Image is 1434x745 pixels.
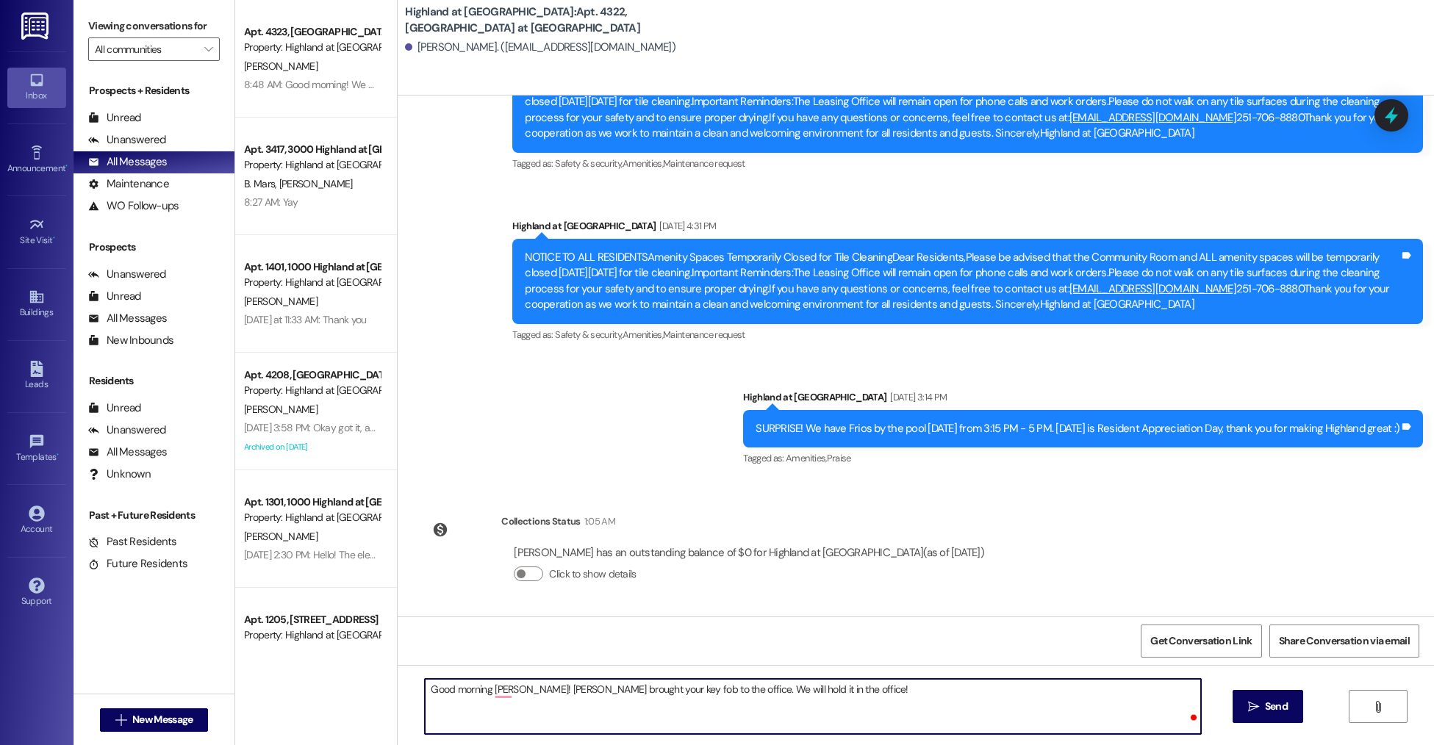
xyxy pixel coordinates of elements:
[7,284,66,324] a: Buildings
[514,545,984,561] div: [PERSON_NAME] has an outstanding balance of $0 for Highland at [GEOGRAPHIC_DATA] (as of [DATE])
[88,110,141,126] div: Unread
[244,612,380,627] div: Apt. 1205, [STREET_ADDRESS]
[244,40,380,55] div: Property: Highland at [GEOGRAPHIC_DATA]
[88,400,141,416] div: Unread
[244,24,380,40] div: Apt. 4323, [GEOGRAPHIC_DATA] at [GEOGRAPHIC_DATA]
[88,154,167,170] div: All Messages
[88,556,187,572] div: Future Residents
[115,714,126,726] i: 
[244,275,380,290] div: Property: Highland at [GEOGRAPHIC_DATA]
[88,422,166,438] div: Unanswered
[743,447,1423,469] div: Tagged as:
[244,142,380,157] div: Apt. 3417, 3000 Highland at [GEOGRAPHIC_DATA]
[756,421,1399,436] div: SURPRISE! We have Frios by the pool [DATE] from 3:15 PM - 5 PM. [DATE] is Resident Appreciation D...
[7,501,66,541] a: Account
[244,259,380,275] div: Apt. 1401, 1000 Highland at [GEOGRAPHIC_DATA]
[7,68,66,107] a: Inbox
[581,514,615,529] div: 1:05 AM
[512,218,1423,239] div: Highland at [GEOGRAPHIC_DATA]
[244,60,318,73] span: [PERSON_NAME]
[244,157,380,173] div: Property: Highland at [GEOGRAPHIC_DATA]
[512,153,1423,174] div: Tagged as:
[555,157,622,170] span: Safety & security ,
[65,161,68,171] span: •
[88,467,151,482] div: Unknown
[88,176,169,192] div: Maintenance
[95,37,196,61] input: All communities
[1233,690,1304,723] button: Send
[244,195,298,209] div: 8:27 AM: Yay
[244,421,426,434] div: [DATE] 3:58 PM: Okay got it, and thank you
[244,177,279,190] span: B. Mars
[7,429,66,469] a: Templates •
[88,445,167,460] div: All Messages
[7,356,66,396] a: Leads
[827,452,851,464] span: Praise
[57,450,59,460] span: •
[244,78,1353,91] div: 8:48 AM: Good morning! We will head that way shortly to get the keys and add them to the move-out...
[244,367,380,383] div: Apt. 4208, [GEOGRAPHIC_DATA] at [GEOGRAPHIC_DATA]
[1150,633,1252,649] span: Get Conversation Link
[1248,701,1259,713] i: 
[100,708,209,732] button: New Message
[279,177,353,190] span: [PERSON_NAME]
[1069,281,1236,296] a: [EMAIL_ADDRESS][DOMAIN_NAME]
[74,373,234,389] div: Residents
[74,83,234,98] div: Prospects + Residents
[88,534,177,550] div: Past Residents
[623,328,664,341] span: Amenities ,
[88,333,173,348] div: New Inbounds
[663,328,745,341] span: Maintenance request
[74,508,234,523] div: Past + Future Residents
[786,452,827,464] span: Amenities ,
[74,240,234,255] div: Prospects
[243,438,381,456] div: Archived on [DATE]
[244,313,367,326] div: [DATE] at 11:33 AM: Thank you
[88,198,179,214] div: WO Follow-ups
[525,250,1399,313] div: NOTICE TO ALL RESIDENTSAmenity Spaces Temporarily Closed for Tile CleaningDear Residents,Please b...
[663,157,745,170] span: Maintenance request
[21,12,51,40] img: ResiDesk Logo
[1265,699,1288,714] span: Send
[244,548,831,561] div: [DATE] 2:30 PM: Hello! The elevator in [GEOGRAPHIC_DATA] is out of service. A technician has been...
[88,267,166,282] div: Unanswered
[88,132,166,148] div: Unanswered
[88,311,167,326] div: All Messages
[425,679,1200,734] textarea: To enrich screen reader interactions, please activate Accessibility in Grammarly extension settings
[88,289,141,304] div: Unread
[53,233,55,243] span: •
[623,157,664,170] span: Amenities ,
[656,218,716,234] div: [DATE] 4:31 PM
[886,389,947,405] div: [DATE] 3:14 PM
[204,43,212,55] i: 
[1372,701,1383,713] i: 
[512,324,1423,345] div: Tagged as:
[244,494,380,510] div: Apt. 1301, 1000 Highland at [GEOGRAPHIC_DATA]
[1269,625,1419,658] button: Share Conversation via email
[1069,110,1236,125] a: [EMAIL_ADDRESS][DOMAIN_NAME]
[525,79,1399,142] div: NOTICE TO ALL RESIDENTSAmenity Spaces Temporarily Closed for Tile CleaningDear Residents,Please b...
[88,15,220,37] label: Viewing conversations for
[132,712,193,727] span: New Message
[405,40,675,55] div: [PERSON_NAME]. ([EMAIL_ADDRESS][DOMAIN_NAME])
[244,627,380,643] div: Property: Highland at [GEOGRAPHIC_DATA]
[7,573,66,613] a: Support
[244,530,318,543] span: [PERSON_NAME]
[549,566,636,582] label: Click to show details
[244,295,318,308] span: [PERSON_NAME]
[501,514,580,529] div: Collections Status
[1279,633,1410,649] span: Share Conversation via email
[555,328,622,341] span: Safety & security ,
[244,403,318,416] span: [PERSON_NAME]
[743,389,1423,410] div: Highland at [GEOGRAPHIC_DATA]
[1141,625,1261,658] button: Get Conversation Link
[7,212,66,252] a: Site Visit •
[244,383,380,398] div: Property: Highland at [GEOGRAPHIC_DATA]
[405,4,699,36] b: Highland at [GEOGRAPHIC_DATA]: Apt. 4322, [GEOGRAPHIC_DATA] at [GEOGRAPHIC_DATA]
[244,510,380,525] div: Property: Highland at [GEOGRAPHIC_DATA]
